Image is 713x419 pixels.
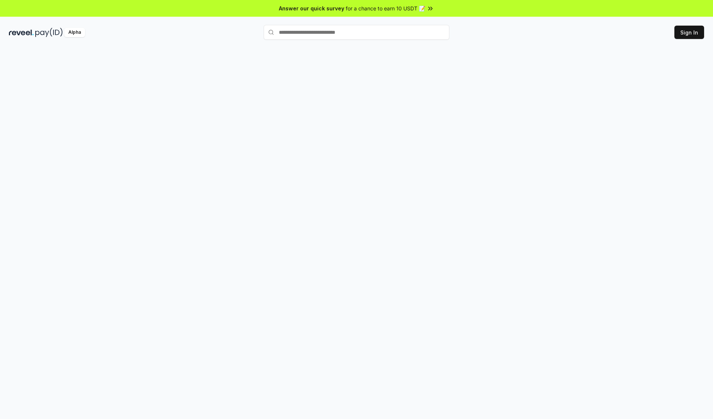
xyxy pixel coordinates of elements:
img: reveel_dark [9,28,34,37]
button: Sign In [674,26,704,39]
span: Answer our quick survey [279,4,344,12]
img: pay_id [35,28,63,37]
span: for a chance to earn 10 USDT 📝 [346,4,425,12]
div: Alpha [64,28,85,37]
